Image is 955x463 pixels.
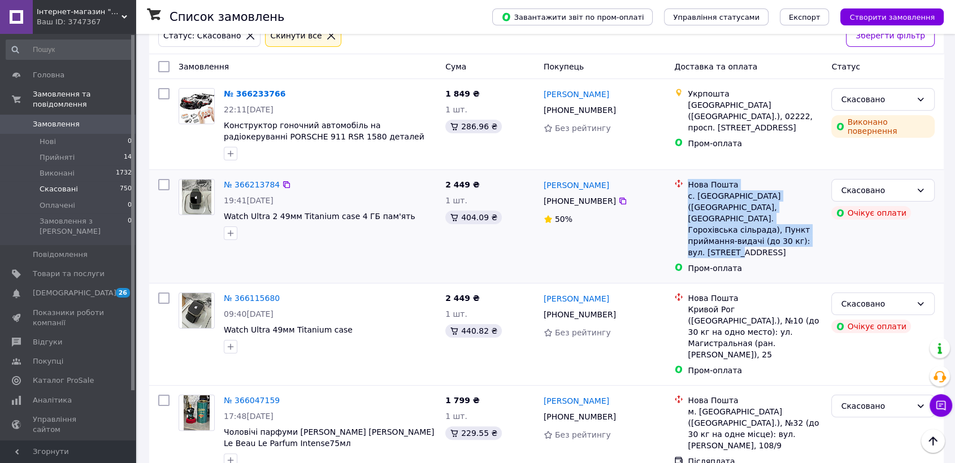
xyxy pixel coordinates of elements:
[921,429,945,453] button: Наверх
[445,120,502,133] div: 286.96 ₴
[224,212,415,221] a: Watch Ultra 2 49мм Titanium case 4 ГБ пам'ять
[544,62,584,71] span: Покупець
[33,395,72,405] span: Аналітика
[33,250,88,260] span: Повідомлення
[856,29,925,42] span: Зберегти фільтр
[224,196,274,205] span: 19:41[DATE]
[161,29,243,42] div: Статус: Скасовано
[445,309,467,318] span: 1 шт.
[841,298,911,310] div: Скасовано
[33,70,64,80] span: Головна
[780,8,830,25] button: Експорт
[224,105,274,114] span: 22:11[DATE]
[170,10,284,24] h1: Список замовлень
[33,288,116,298] span: [DEMOGRAPHIC_DATA]
[688,190,822,258] div: с. [GEOGRAPHIC_DATA] ([GEOGRAPHIC_DATA], [GEOGRAPHIC_DATA]. Горохівська сільрада), Пункт прийманн...
[673,13,759,21] span: Управління статусами
[6,40,133,60] input: Пошук
[33,337,62,347] span: Відгуки
[831,62,860,71] span: Статус
[33,375,94,386] span: Каталог ProSale
[224,309,274,318] span: 09:40[DATE]
[846,24,935,47] button: Зберегти фільтр
[33,308,105,328] span: Показники роботи компанії
[501,12,644,22] span: Завантажити звіт по пром-оплаті
[674,62,757,71] span: Доставка та оплата
[182,180,211,215] img: Фото товару
[840,8,944,25] button: Створити замовлення
[224,121,424,141] a: Конструктор гоночний автомобіль на радіокеруванні PORSCHE 911 RSR 1580 деталей
[841,400,911,412] div: Скасовано
[688,395,822,406] div: Нова Пошта
[541,193,618,209] div: [PHONE_NUMBER]
[33,119,80,129] span: Замовлення
[179,62,229,71] span: Замовлення
[930,394,952,417] button: Чат з покупцем
[688,304,822,360] div: Кривой Рог ([GEOGRAPHIC_DATA].), №10 (до 30 кг на одно место): ул. Магистральная (ран. [PERSON_NA...
[128,216,132,237] span: 0
[541,307,618,322] div: [PHONE_NUMBER]
[445,89,480,98] span: 1 849 ₴
[688,138,822,149] div: Пром-оплата
[829,12,944,21] a: Створити замовлення
[124,152,132,163] span: 14
[555,430,611,439] span: Без рейтингу
[445,105,467,114] span: 1 шт.
[224,412,274,421] span: 17:48[DATE]
[555,328,611,337] span: Без рейтингу
[224,180,280,189] a: № 366213784
[37,7,121,17] span: Інтернет-магазин "Urban Store"
[445,211,502,224] div: 404.09 ₴
[555,215,572,224] span: 50%
[688,179,822,190] div: Нова Пошта
[128,200,132,211] span: 0
[40,216,128,237] span: Замовлення з [PERSON_NAME]
[841,184,911,196] div: Скасовано
[544,89,609,100] a: [PERSON_NAME]
[224,325,353,334] a: Watch Ultra 49мм Titanium case
[40,168,75,178] span: Виконані
[841,93,911,106] div: Скасовано
[541,102,618,118] div: [PHONE_NUMBER]
[224,89,285,98] a: № 366233766
[40,200,75,211] span: Оплачені
[33,356,63,366] span: Покупці
[120,184,132,194] span: 750
[789,13,821,21] span: Експорт
[33,269,105,279] span: Товари та послуги
[37,17,136,27] div: Ваш ID: 3747367
[179,89,214,124] img: Фото товару
[445,412,467,421] span: 1 шт.
[849,13,935,21] span: Створити замовлення
[224,396,280,405] a: № 366047159
[40,137,56,147] span: Нові
[492,8,653,25] button: Завантажити звіт по пром-оплаті
[445,426,502,440] div: 229.55 ₴
[688,99,822,133] div: [GEOGRAPHIC_DATA] ([GEOGRAPHIC_DATA].), 02222, просп. [STREET_ADDRESS]
[831,320,911,333] div: Очікує оплати
[116,168,132,178] span: 1732
[544,293,609,304] a: [PERSON_NAME]
[688,365,822,376] div: Пром-оплата
[33,89,136,110] span: Замовлення та повідомлення
[179,292,215,329] a: Фото товару
[544,395,609,407] a: [PERSON_NAME]
[128,137,132,147] span: 0
[555,124,611,133] span: Без рейтингу
[445,196,467,205] span: 1 шт.
[541,409,618,425] div: [PHONE_NUMBER]
[40,184,78,194] span: Скасовані
[445,62,466,71] span: Cума
[688,263,822,274] div: Пром-оплата
[179,179,215,215] a: Фото товару
[224,294,280,303] a: № 366115680
[445,294,480,303] span: 2 449 ₴
[445,324,502,338] div: 440.82 ₴
[544,180,609,191] a: [PERSON_NAME]
[664,8,769,25] button: Управління статусами
[445,396,480,405] span: 1 799 ₴
[688,292,822,304] div: Нова Пошта
[33,414,105,435] span: Управління сайтом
